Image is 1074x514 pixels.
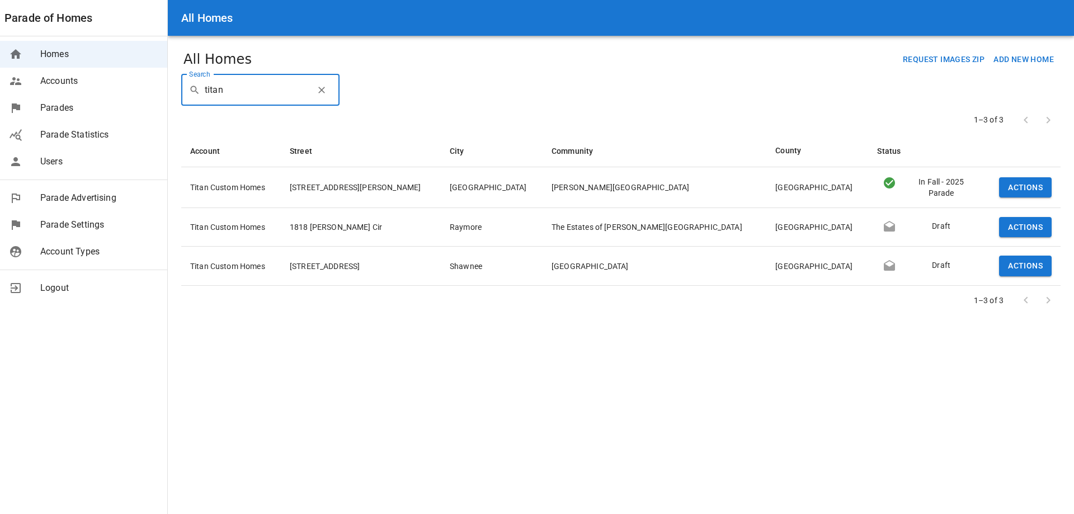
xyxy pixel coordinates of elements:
button: Request Images Zip [898,49,989,70]
div: Draft [902,220,976,234]
label: Search [189,69,210,79]
a: Parade of Homes [4,9,92,27]
p: 1–3 of 3 [974,295,1004,306]
th: County [766,135,868,167]
button: Actions [999,256,1052,276]
td: [STREET_ADDRESS] [281,247,441,286]
td: [PERSON_NAME][GEOGRAPHIC_DATA] [543,167,766,208]
p: 1–3 of 3 [974,114,1004,125]
a: Add New Home [989,54,1058,64]
td: Shawnee [441,247,543,286]
td: [GEOGRAPHIC_DATA] [766,167,868,208]
td: Raymore [441,208,543,247]
a: Request Images Zip [898,54,989,64]
div: Draft [877,220,902,234]
td: [GEOGRAPHIC_DATA] [766,208,868,247]
span: City [450,144,479,158]
button: Add New Home [989,49,1058,70]
span: Community [552,144,607,158]
input: Search [205,74,307,106]
button: Actions [999,217,1052,238]
svg: Search [189,84,200,96]
span: Parades [40,101,158,115]
h1: All Homes [183,49,252,69]
span: Parade Settings [40,218,158,232]
td: Titan Custom Homes [181,208,281,247]
td: [STREET_ADDRESS][PERSON_NAME] [281,167,441,208]
span: Accounts [40,74,158,88]
span: Parade Statistics [40,128,158,142]
span: Status [877,144,915,158]
span: Logout [40,281,158,295]
td: [GEOGRAPHIC_DATA] [543,247,766,286]
span: Homes [40,48,158,61]
td: Titan Custom Homes [181,247,281,286]
div: Draft [902,260,976,273]
span: Account Types [40,245,158,258]
div: In Fall - 2025 Parade [902,176,976,199]
span: Users [40,155,158,168]
div: In Fall - 2025 Parade [877,176,902,190]
button: Actions [999,177,1052,198]
td: [GEOGRAPHIC_DATA] [441,167,543,208]
h6: All Homes [181,9,233,27]
span: Account [190,144,234,158]
td: Titan Custom Homes [181,167,281,208]
td: [GEOGRAPHIC_DATA] [766,247,868,286]
td: 1818 [PERSON_NAME] Cir [281,208,441,247]
span: Parade Advertising [40,191,158,205]
td: The Estates of [PERSON_NAME][GEOGRAPHIC_DATA] [543,208,766,247]
span: Street [290,144,327,158]
div: Draft [877,260,902,273]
